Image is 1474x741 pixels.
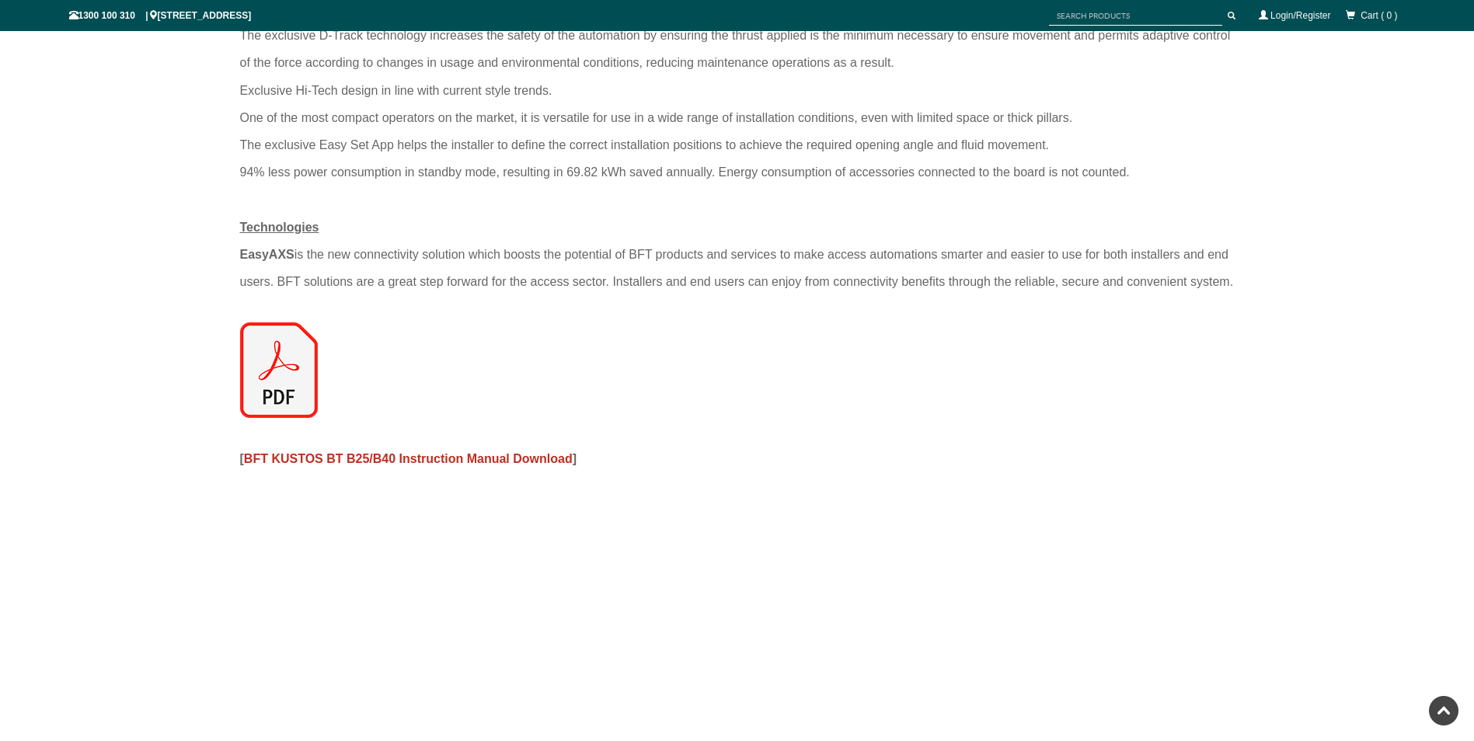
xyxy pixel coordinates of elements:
[240,248,294,261] span: EasyAXS
[1270,10,1330,21] a: Login/Register
[240,221,319,234] span: Technologies
[1163,325,1474,687] iframe: LiveChat chat widget
[240,322,1235,418] a: BFT KUSTOS BT B25 and B40 Instruction Manual
[244,452,573,465] a: BFT KUSTOS BT B25/B40 Instruction Manual Download
[240,22,1235,76] div: The exclusive D-Track technology increases the safety of the automation by ensuring the thrust ap...
[240,158,1235,186] div: 94% less power consumption in standby mode, resulting in 69.82 kWh saved annually. Energy consump...
[69,10,252,21] span: 1300 100 310 | [STREET_ADDRESS]
[1361,10,1397,21] span: Cart ( 0 )
[240,452,577,465] span: [ ]
[240,131,1235,158] div: The exclusive Easy Set App helps the installer to define the correct installation positions to ac...
[240,77,1235,104] div: Exclusive Hi-Tech design in line with current style trends.
[240,241,1235,295] div: is the new connectivity solution which boosts the potential of BFT products and services to make ...
[240,104,1235,131] div: One of the most compact operators on the market, it is versatile for use in a wide range of insta...
[1049,6,1222,26] input: SEARCH PRODUCTS
[240,322,318,418] img: pdf_icon.png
